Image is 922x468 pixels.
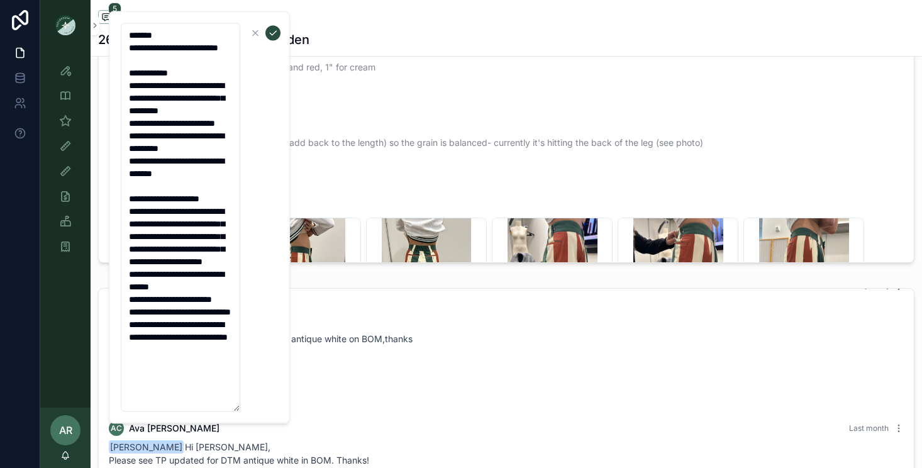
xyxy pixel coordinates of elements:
p: Please see TP updated for DTM antique white in BOM. Thanks! [109,454,904,467]
button: 5 [98,10,114,26]
span: Fit Photos [114,202,899,212]
span: Last month [849,423,889,433]
div: scrollable content [40,50,91,274]
h1: 26-463-Stripe: Chili Oil, Ecru, Eden [98,31,309,48]
p: pls update the sheeting&C5 fabric to match antique white on BOM,thanks [109,332,904,345]
span: 5 [108,3,121,15]
span: Ava [PERSON_NAME] [129,422,219,435]
span: AR [59,423,72,438]
img: App logo [55,15,75,35]
p: Hi Ava, [109,299,904,312]
div: Hi [PERSON_NAME], [109,441,904,467]
span: [DATE] FIT STATUS: PROTO, GO TO PPS Design Note: -change stripe artwork to 3/4" for green and red... [119,11,894,187]
span: [PERSON_NAME] [109,440,184,454]
span: AC [111,423,122,433]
